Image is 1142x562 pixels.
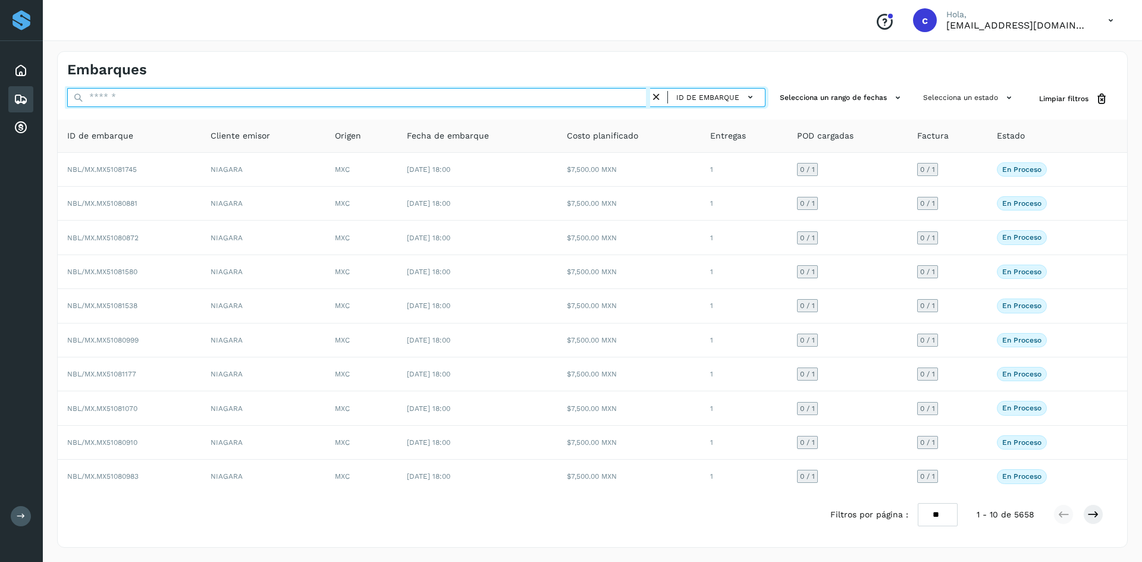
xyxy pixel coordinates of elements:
[800,302,815,309] span: 0 / 1
[946,10,1089,20] p: Hola,
[325,187,397,221] td: MXC
[67,336,139,344] span: NBL/MX.MX51080999
[201,426,325,460] td: NIAGARA
[1002,472,1041,481] p: En proceso
[920,473,935,480] span: 0 / 1
[201,153,325,187] td: NIAGARA
[557,289,701,323] td: $7,500.00 MXN
[830,508,908,521] span: Filtros por página :
[918,88,1020,108] button: Selecciona un estado
[673,89,760,106] button: ID de embarque
[201,255,325,289] td: NIAGARA
[67,302,137,310] span: NBL/MX.MX51081538
[800,405,815,412] span: 0 / 1
[67,472,139,481] span: NBL/MX.MX51080983
[407,404,450,413] span: [DATE] 18:00
[407,234,450,242] span: [DATE] 18:00
[325,221,397,255] td: MXC
[800,200,815,207] span: 0 / 1
[67,199,137,208] span: NBL/MX.MX51080881
[407,302,450,310] span: [DATE] 18:00
[800,234,815,241] span: 0 / 1
[1002,302,1041,310] p: En proceso
[325,357,397,391] td: MXC
[325,460,397,493] td: MXC
[325,324,397,357] td: MXC
[67,268,137,276] span: NBL/MX.MX51081580
[407,336,450,344] span: [DATE] 18:00
[1002,370,1041,378] p: En proceso
[557,255,701,289] td: $7,500.00 MXN
[335,130,361,142] span: Origen
[557,460,701,493] td: $7,500.00 MXN
[977,508,1034,521] span: 1 - 10 de 5658
[407,268,450,276] span: [DATE] 18:00
[1030,88,1118,110] button: Limpiar filtros
[775,88,909,108] button: Selecciona un rango de fechas
[325,255,397,289] td: MXC
[800,268,815,275] span: 0 / 1
[701,426,788,460] td: 1
[1002,438,1041,447] p: En proceso
[325,153,397,187] td: MXC
[920,405,935,412] span: 0 / 1
[67,130,133,142] span: ID de embarque
[920,234,935,241] span: 0 / 1
[67,234,139,242] span: NBL/MX.MX51080872
[67,438,137,447] span: NBL/MX.MX51080910
[8,58,33,84] div: Inicio
[201,460,325,493] td: NIAGARA
[201,221,325,255] td: NIAGARA
[800,371,815,378] span: 0 / 1
[557,187,701,221] td: $7,500.00 MXN
[407,370,450,378] span: [DATE] 18:00
[201,324,325,357] td: NIAGARA
[557,426,701,460] td: $7,500.00 MXN
[800,439,815,446] span: 0 / 1
[1002,336,1041,344] p: En proceso
[567,130,638,142] span: Costo planificado
[201,357,325,391] td: NIAGARA
[67,61,147,79] h4: Embarques
[407,165,450,174] span: [DATE] 18:00
[920,302,935,309] span: 0 / 1
[211,130,270,142] span: Cliente emisor
[920,200,935,207] span: 0 / 1
[201,187,325,221] td: NIAGARA
[701,324,788,357] td: 1
[800,337,815,344] span: 0 / 1
[800,473,815,480] span: 0 / 1
[701,357,788,391] td: 1
[201,391,325,425] td: NIAGARA
[325,426,397,460] td: MXC
[701,289,788,323] td: 1
[557,357,701,391] td: $7,500.00 MXN
[710,130,746,142] span: Entregas
[201,289,325,323] td: NIAGARA
[1002,199,1041,208] p: En proceso
[557,391,701,425] td: $7,500.00 MXN
[8,115,33,141] div: Cuentas por cobrar
[325,289,397,323] td: MXC
[676,92,739,103] span: ID de embarque
[701,153,788,187] td: 1
[557,324,701,357] td: $7,500.00 MXN
[1002,165,1041,174] p: En proceso
[407,130,489,142] span: Fecha de embarque
[997,130,1025,142] span: Estado
[701,187,788,221] td: 1
[325,391,397,425] td: MXC
[920,166,935,173] span: 0 / 1
[701,255,788,289] td: 1
[407,199,450,208] span: [DATE] 18:00
[917,130,949,142] span: Factura
[67,404,137,413] span: NBL/MX.MX51081070
[1002,268,1041,276] p: En proceso
[407,438,450,447] span: [DATE] 18:00
[701,221,788,255] td: 1
[701,460,788,493] td: 1
[920,371,935,378] span: 0 / 1
[800,166,815,173] span: 0 / 1
[407,472,450,481] span: [DATE] 18:00
[8,86,33,112] div: Embarques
